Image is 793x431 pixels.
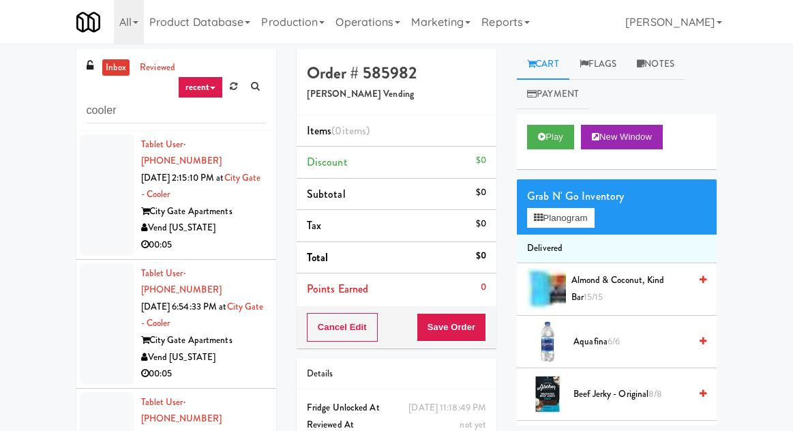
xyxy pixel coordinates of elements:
span: Beef Jerky - Original [573,386,689,403]
a: Flags [569,49,627,80]
img: Micromart [76,10,100,34]
button: Cancel Edit [307,313,378,342]
button: Save Order [417,313,486,342]
div: City Gate Apartments [141,332,266,349]
span: [DATE] 2:15:10 PM at [141,171,224,184]
span: 15/15 [584,291,603,303]
button: Planogram [527,208,594,228]
div: Almond & Coconut, Kind Bar15/15 [566,272,707,306]
span: Total [307,250,329,265]
h5: [PERSON_NAME] Vending [307,89,486,100]
div: 0 [481,279,486,296]
div: 00:05 [141,237,266,254]
li: Tablet User· [PHONE_NUMBER][DATE] 2:15:10 PM atCity Gate - CoolerCity Gate ApartmentsVend [US_STA... [76,131,276,260]
li: Tablet User· [PHONE_NUMBER][DATE] 6:54:33 PM atCity Gate - CoolerCity Gate ApartmentsVend [US_STA... [76,260,276,389]
div: Grab N' Go Inventory [527,186,706,207]
div: $0 [476,184,486,201]
div: Vend [US_STATE] [141,220,266,237]
button: Play [527,125,574,149]
a: Cart [517,49,569,80]
span: 6/6 [608,335,620,348]
span: Almond & Coconut, Kind Bar [571,272,690,306]
a: Payment [517,79,589,110]
a: reviewed [136,59,179,76]
a: Tablet User· [PHONE_NUMBER] [141,138,222,168]
span: [DATE] 6:54:33 PM at [141,300,227,313]
button: New Window [581,125,663,149]
div: 00:05 [141,366,266,383]
div: $0 [476,152,486,169]
div: $0 [476,248,486,265]
div: Vend [US_STATE] [141,349,266,366]
li: Delivered [517,235,717,263]
span: (0 ) [331,123,370,138]
span: not yet [460,418,486,431]
input: Search vision orders [87,98,266,123]
div: City Gate Apartments [141,203,266,220]
div: Fridge Unlocked At [307,400,486,417]
a: Notes [627,49,685,80]
div: [DATE] 11:18:49 PM [408,400,486,417]
h4: Order # 585982 [307,64,486,82]
span: Items [307,123,370,138]
a: Tablet User· [PHONE_NUMBER] [141,396,222,426]
span: 8/8 [648,387,662,400]
a: Tablet User· [PHONE_NUMBER] [141,267,222,297]
div: Beef Jerky - Original8/8 [568,386,706,403]
a: recent [178,76,223,98]
span: Discount [307,154,348,170]
div: $0 [476,215,486,233]
div: Details [307,366,486,383]
span: Aquafina [573,333,689,351]
span: Points Earned [307,281,368,297]
span: Subtotal [307,186,346,202]
div: Aquafina6/6 [568,333,706,351]
span: Tax [307,218,321,233]
a: inbox [102,59,130,76]
ng-pluralize: items [342,123,367,138]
